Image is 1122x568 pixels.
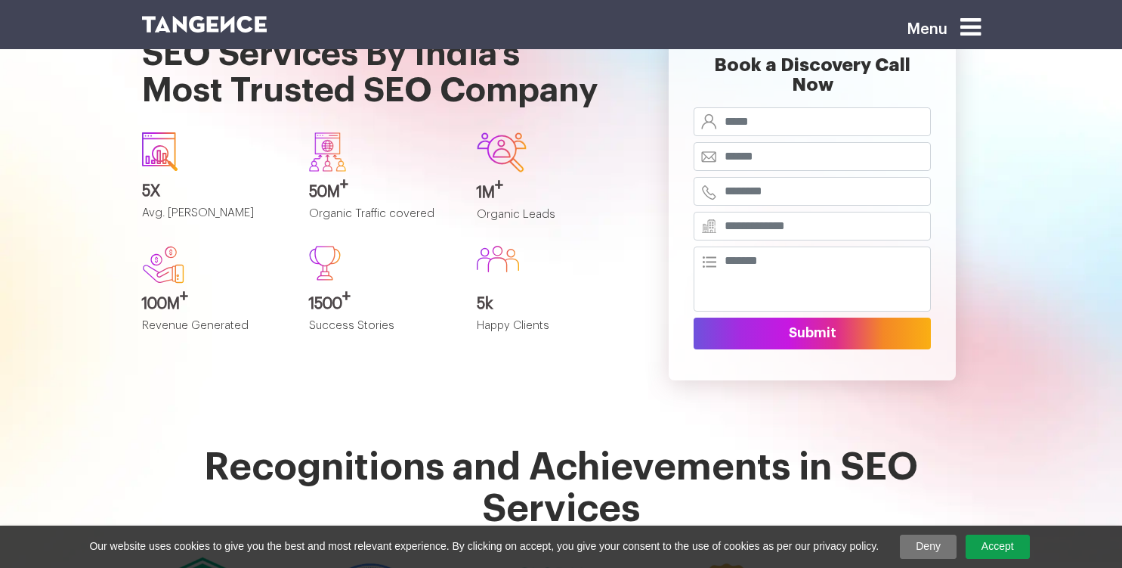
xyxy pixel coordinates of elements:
h3: 1500 [309,296,454,312]
button: Submit [694,318,931,349]
p: Happy Clients [477,320,622,345]
sup: + [180,289,188,304]
a: Accept [966,535,1030,559]
h1: Recognitions and Achievements in SEO Services [142,447,981,530]
h3: 5X [142,183,287,200]
p: Revenue Generated [142,320,287,345]
img: Group%20586.svg [477,246,519,272]
p: Success Stories [309,320,454,345]
h3: 5k [477,296,622,312]
img: logo SVG [142,16,267,33]
h3: 100M [142,296,287,312]
h3: 50M [309,184,454,200]
h2: Book a Discovery Call Now [694,55,931,107]
img: icon1.svg [142,132,178,171]
p: Avg. [PERSON_NAME] [142,207,287,232]
h3: 1M [477,185,622,201]
p: Organic Leads [477,209,622,234]
sup: + [495,178,503,193]
a: Deny [900,535,957,559]
p: Organic Traffic covered [309,208,454,233]
span: Our website uses cookies to give you the best and most relevant experience. By clicking on accept... [89,539,879,554]
img: new.svg [142,246,184,284]
sup: + [342,289,351,304]
img: Group-640.svg [309,132,346,172]
sup: + [340,177,348,192]
img: Group-642.svg [477,132,527,172]
img: Path%20473.svg [309,246,341,281]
